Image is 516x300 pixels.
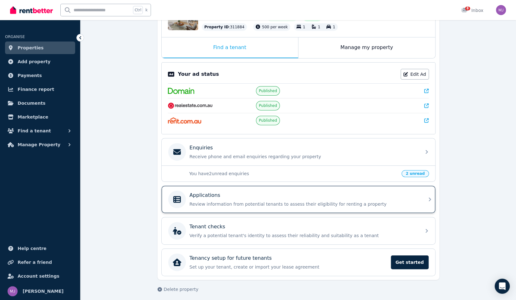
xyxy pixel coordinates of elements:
img: Michelle Johnston [8,286,18,296]
a: EnquiriesReceive phone and email enquiries regarding your property [162,138,435,165]
img: RealEstate.com.au [168,103,213,109]
p: Enquiries [190,144,213,152]
a: Add property [5,55,75,68]
span: 1 [318,25,320,29]
a: Finance report [5,83,75,96]
img: Michelle Johnston [496,5,506,15]
span: 2 unread [402,170,429,177]
a: Marketplace [5,111,75,123]
span: Delete property [164,286,198,292]
span: 1 [333,25,335,29]
a: Documents [5,97,75,109]
div: Find a tenant [162,37,298,58]
a: Edit Ad [401,69,429,80]
button: Find a tenant [5,125,75,137]
span: Published [259,88,277,93]
span: Account settings [18,272,59,280]
a: Tenancy setup for future tenantsSet up your tenant, create or import your lease agreementGet started [162,249,435,276]
div: Inbox [461,7,483,14]
span: 500 per week [262,25,288,29]
a: ApplicationsReview information from potential tenants to assess their eligibility for renting a p... [162,186,435,213]
div: Open Intercom Messenger [495,279,510,294]
span: Finance report [18,86,54,93]
button: Delete property [158,286,198,292]
p: Your ad status [178,70,219,78]
p: You have 2 unread enquiries [189,170,398,177]
p: Tenant checks [190,223,225,231]
div: : 311884 [202,23,247,31]
span: Help centre [18,245,47,252]
a: Payments [5,69,75,82]
a: Properties [5,42,75,54]
img: Domain.com.au [168,88,194,94]
a: Account settings [5,270,75,282]
span: Add property [18,58,51,65]
p: Verify a potential tenant's identity to assess their reliability and suitability as a tenant [190,232,417,239]
span: Refer a friend [18,258,52,266]
span: Published [259,118,277,123]
span: Payments [18,72,42,79]
span: Published [259,103,277,108]
span: [PERSON_NAME] [23,287,64,295]
span: Find a tenant [18,127,51,135]
span: Ctrl [133,6,143,14]
p: Review information from potential tenants to assess their eligibility for renting a property [190,201,417,207]
a: Refer a friend [5,256,75,269]
span: Marketplace [18,113,48,121]
span: Documents [18,99,46,107]
span: k [145,8,147,13]
span: 1 [303,25,305,29]
p: Set up your tenant, create or import your lease agreement [190,264,387,270]
div: Manage my property [298,37,435,58]
a: Help centre [5,242,75,255]
span: Property ID [204,25,229,30]
span: 8 [465,7,470,10]
span: Get started [391,255,429,269]
span: Properties [18,44,44,52]
p: Tenancy setup for future tenants [190,254,272,262]
span: Manage Property [18,141,60,148]
p: Applications [190,192,220,199]
img: RentBetter [10,5,53,15]
img: Rent.com.au [168,117,202,124]
a: Tenant checksVerify a potential tenant's identity to assess their reliability and suitability as ... [162,217,435,244]
span: ORGANISE [5,35,25,39]
button: Manage Property [5,138,75,151]
p: Receive phone and email enquiries regarding your property [190,153,417,160]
